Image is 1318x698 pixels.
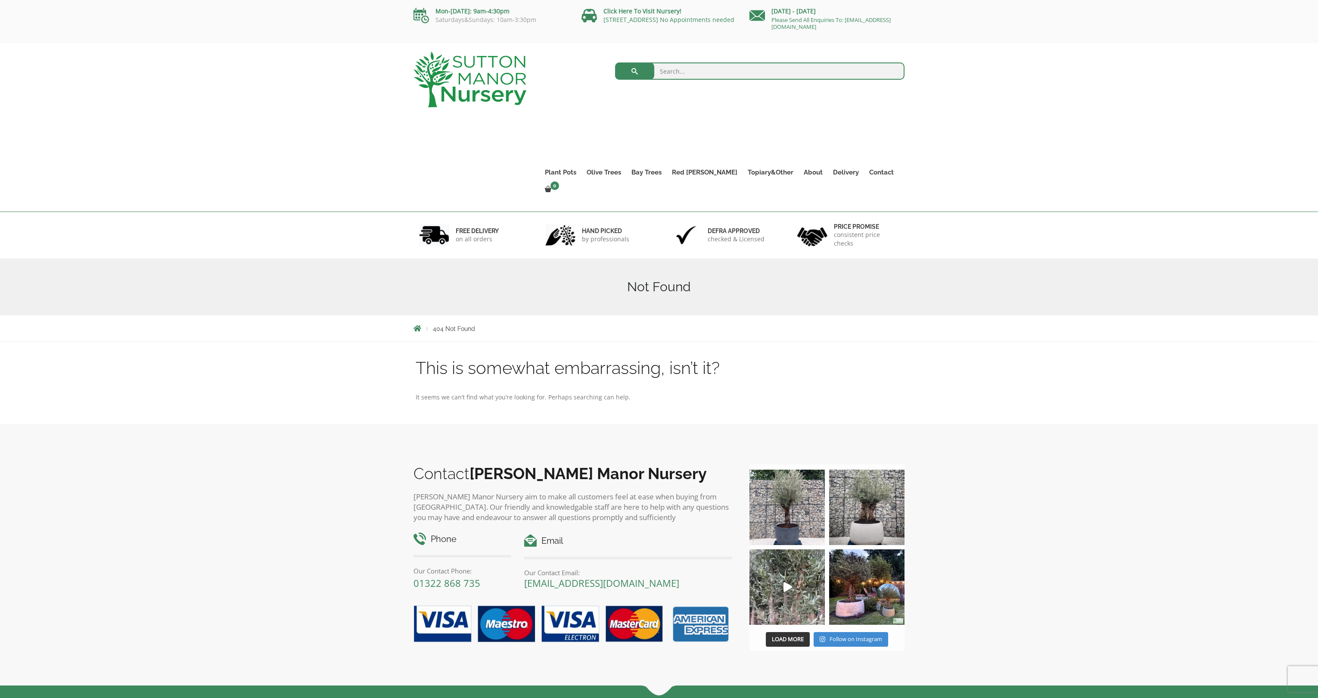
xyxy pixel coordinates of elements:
svg: Instagram [820,636,825,642]
h4: Phone [413,533,511,546]
p: consistent price checks [834,231,899,248]
input: Search... [615,62,905,80]
a: Bay Trees [626,166,667,178]
a: Topiary&Other [743,166,799,178]
a: [EMAIL_ADDRESS][DOMAIN_NAME] [524,576,679,589]
img: payment-options.png [407,601,732,648]
img: A beautiful multi-stem Spanish Olive tree potted in our luxurious fibre clay pots 😍😍 [749,470,825,545]
a: Click Here To Visit Nursery! [603,7,681,15]
h6: hand picked [582,227,629,235]
img: 2.jpg [545,224,575,246]
a: Red [PERSON_NAME] [667,166,743,178]
span: 0 [550,181,559,190]
p: Mon-[DATE]: 9am-4:30pm [413,6,569,16]
img: 1.jpg [419,224,449,246]
h2: Contact [413,464,732,483]
img: logo [413,52,526,107]
p: Our Contact Email: [524,567,732,578]
p: It seems we can’t find what you’re looking for. Perhaps searching can help. [416,392,902,402]
p: on all orders [456,235,499,243]
p: Our Contact Phone: [413,566,511,576]
a: [STREET_ADDRESS] No Appointments needed [603,16,734,24]
a: Plant Pots [540,166,581,178]
h6: Price promise [834,223,899,231]
a: About [799,166,828,178]
b: [PERSON_NAME] Manor Nursery [469,464,707,483]
span: 404 Not Found [433,325,475,332]
img: Check out this beauty we potted at our nursery today ❤️‍🔥 A huge, ancient gnarled Olive tree plan... [829,470,905,545]
a: Play [749,549,825,625]
button: Load More [766,632,810,647]
a: Delivery [828,166,864,178]
p: checked & Licensed [708,235,765,243]
svg: Play [783,582,792,592]
img: New arrivals Monday morning of beautiful olive trees 🤩🤩 The weather is beautiful this summer, gre... [749,549,825,625]
a: Instagram Follow on Instagram [814,632,888,647]
p: by professionals [582,235,629,243]
span: Load More [772,635,804,643]
p: Saturdays&Sundays: 10am-3:30pm [413,16,569,23]
a: Please Send All Enquiries To: [EMAIL_ADDRESS][DOMAIN_NAME] [771,16,891,31]
nav: Breadcrumbs [413,325,905,332]
img: “The poetry of nature is never dead” 🪴🫒 A stunning beautiful customer photo has been sent into us... [829,549,905,625]
img: 4.jpg [797,222,827,248]
a: Contact [864,166,899,178]
h6: Defra approved [708,227,765,235]
a: 01322 868 735 [413,576,480,589]
p: [DATE] - [DATE] [749,6,905,16]
img: 3.jpg [671,224,701,246]
p: [PERSON_NAME] Manor Nursery aim to make all customers feel at ease when buying from [GEOGRAPHIC_D... [413,492,732,523]
span: Follow on Instagram [830,635,882,643]
a: Olive Trees [581,166,626,178]
h6: FREE DELIVERY [456,227,499,235]
h4: Email [524,534,732,548]
h1: This is somewhat embarrassing, isn’t it? [416,359,902,377]
h1: Not Found [413,279,905,295]
a: 0 [540,184,562,196]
